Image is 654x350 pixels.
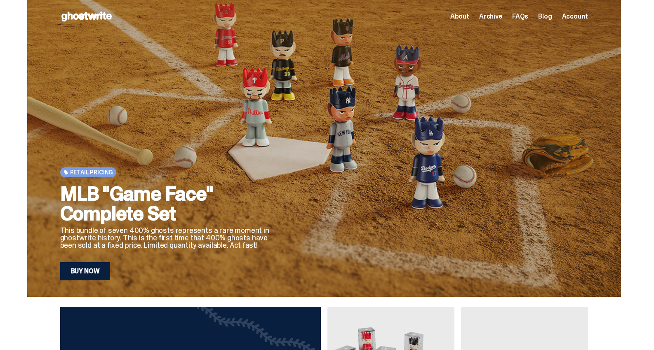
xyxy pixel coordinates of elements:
[562,13,588,20] a: Account
[479,13,502,20] a: Archive
[60,227,275,249] p: This bundle of seven 400% ghosts represents a rare moment in ghostwrite history. This is the firs...
[70,169,113,176] span: Retail Pricing
[538,13,552,20] a: Blog
[60,262,111,280] a: Buy Now
[450,13,469,20] a: About
[60,184,275,223] h2: MLB "Game Face" Complete Set
[512,13,528,20] a: FAQs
